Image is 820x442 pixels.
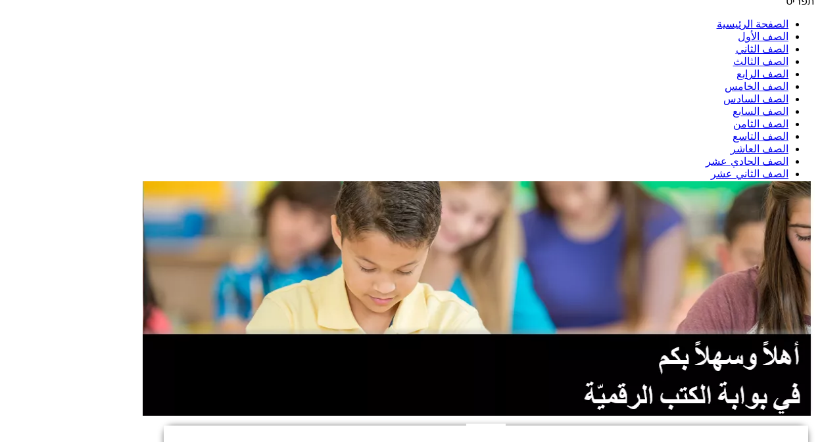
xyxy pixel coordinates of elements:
[736,68,788,79] a: الصف الرابع
[733,106,788,117] a: الصف السابع
[725,81,788,92] a: الصف الخامس
[733,118,788,129] a: الصف الثامن
[711,168,788,179] a: الصف الثاني عشر
[706,156,788,167] a: الصف الحادي عشر
[733,56,788,67] a: الصف الثالث
[717,18,788,30] a: الصفحة الرئيسية
[723,93,788,104] a: الصف السادس
[731,143,788,154] a: الصف العاشر
[733,131,788,142] a: الصف التاسع
[736,43,788,55] a: الصف الثاني
[738,31,788,42] a: الصف الأول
